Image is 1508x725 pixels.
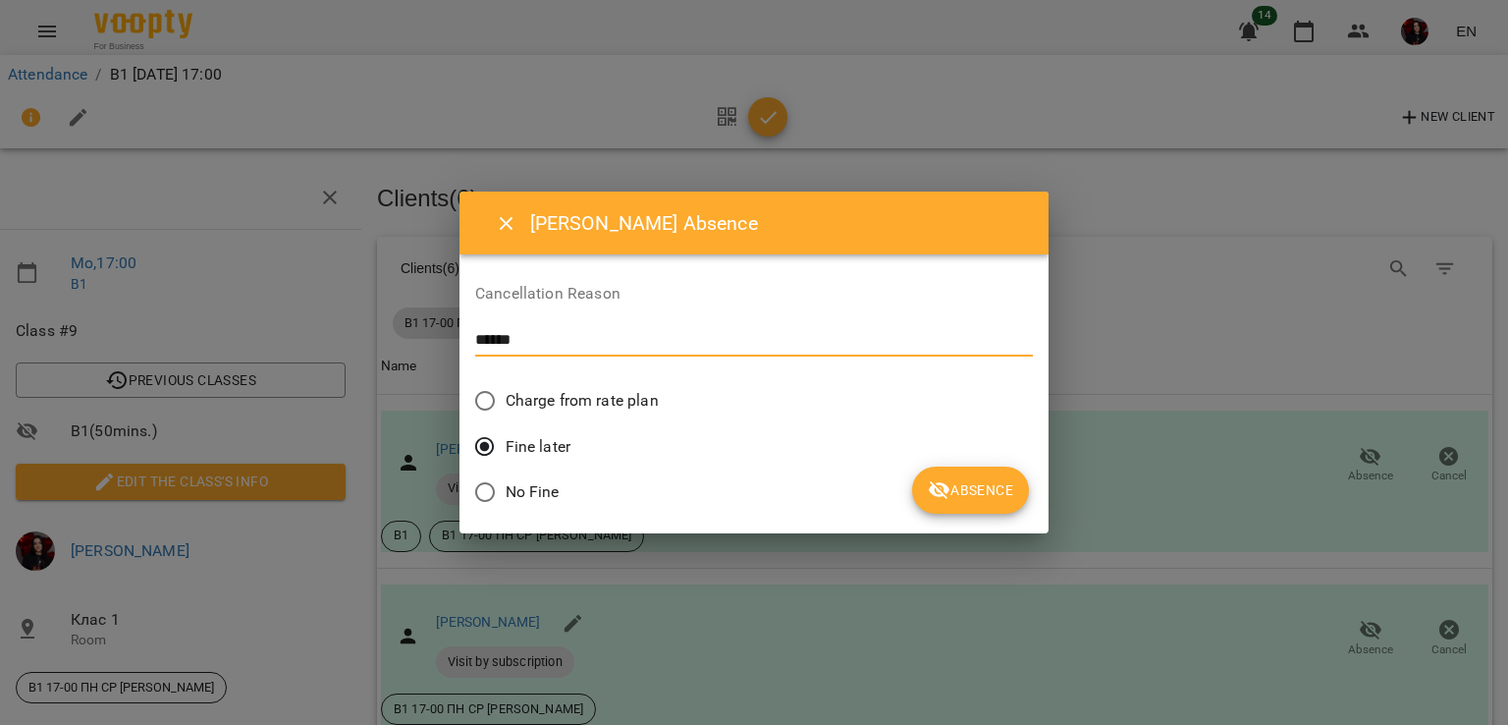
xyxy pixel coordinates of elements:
span: Charge from rate plan [506,389,659,413]
span: Absence [928,478,1013,502]
span: No Fine [506,480,560,504]
h6: [PERSON_NAME] Absence [530,208,1025,239]
label: Cancellation Reason [475,286,1033,302]
span: Fine later [506,435,570,459]
button: Close [483,200,530,248]
button: Absence [912,467,1029,514]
